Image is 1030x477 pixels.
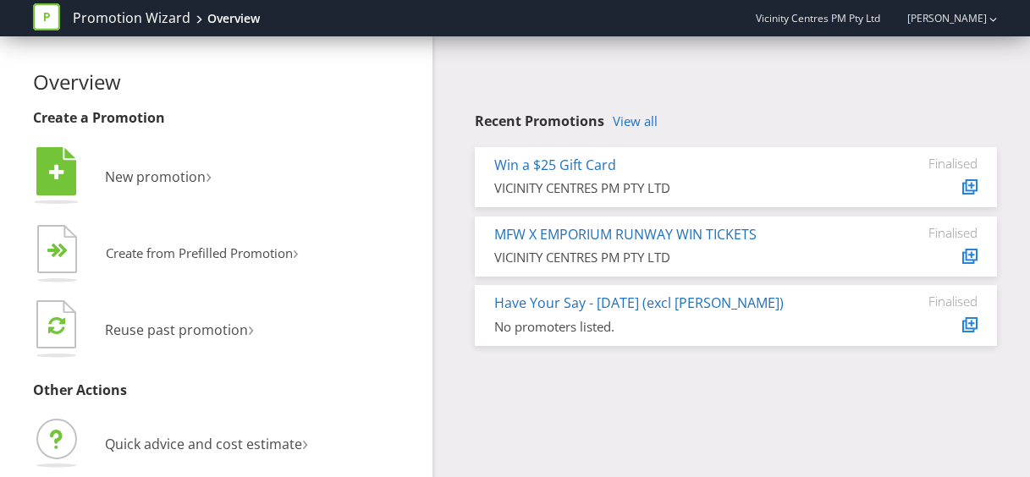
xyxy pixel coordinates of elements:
[876,225,978,240] div: Finalised
[106,244,293,261] span: Create from Prefilled Promotion
[293,238,299,265] span: ›
[206,161,212,189] span: ›
[494,179,851,197] div: VICINITY CENTRES PM PTY LTD
[494,225,757,244] a: MFW X EMPORIUM RUNWAY WIN TICKETS
[494,318,851,336] div: No promoters listed.
[475,112,604,130] span: Recent Promotions
[876,293,978,309] div: Finalised
[48,315,65,335] tspan: 
[105,435,302,453] span: Quick advice and cost estimate
[105,167,206,186] span: New promotion
[49,163,64,182] tspan: 
[890,11,987,25] a: [PERSON_NAME]
[613,114,658,129] a: View all
[494,293,784,312] a: Have Your Say - [DATE] (excl [PERSON_NAME])
[33,383,421,398] h3: Other Actions
[302,428,308,456] span: ›
[33,71,421,93] h2: Overview
[494,249,851,266] div: VICINITY CENTRES PM PTY LTD
[876,156,978,171] div: Finalised
[33,221,300,288] button: Create from Prefilled Promotion›
[207,10,260,27] div: Overview
[756,11,880,25] span: Vicinity Centres PM Pty Ltd
[33,435,308,453] a: Quick advice and cost estimate›
[33,111,421,126] h3: Create a Promotion
[73,8,190,28] a: Promotion Wizard
[105,321,248,339] span: Reuse past promotion
[248,314,254,342] span: ›
[58,243,69,259] tspan: 
[494,156,616,174] a: Win a $25 Gift Card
